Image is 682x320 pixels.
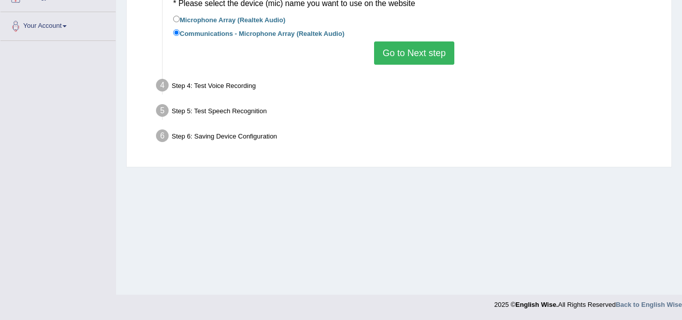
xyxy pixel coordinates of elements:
[173,14,285,25] label: Microphone Array (Realtek Audio)
[173,27,344,38] label: Communications - Microphone Array (Realtek Audio)
[151,126,667,149] div: Step 6: Saving Device Configuration
[151,76,667,98] div: Step 4: Test Voice Recording
[173,29,180,36] input: Communications - Microphone Array (Realtek Audio)
[616,301,682,308] a: Back to English Wise
[374,41,454,65] button: Go to Next step
[1,12,116,37] a: Your Account
[173,16,180,22] input: Microphone Array (Realtek Audio)
[151,101,667,123] div: Step 5: Test Speech Recognition
[494,295,682,309] div: 2025 © All Rights Reserved
[515,301,558,308] strong: English Wise.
